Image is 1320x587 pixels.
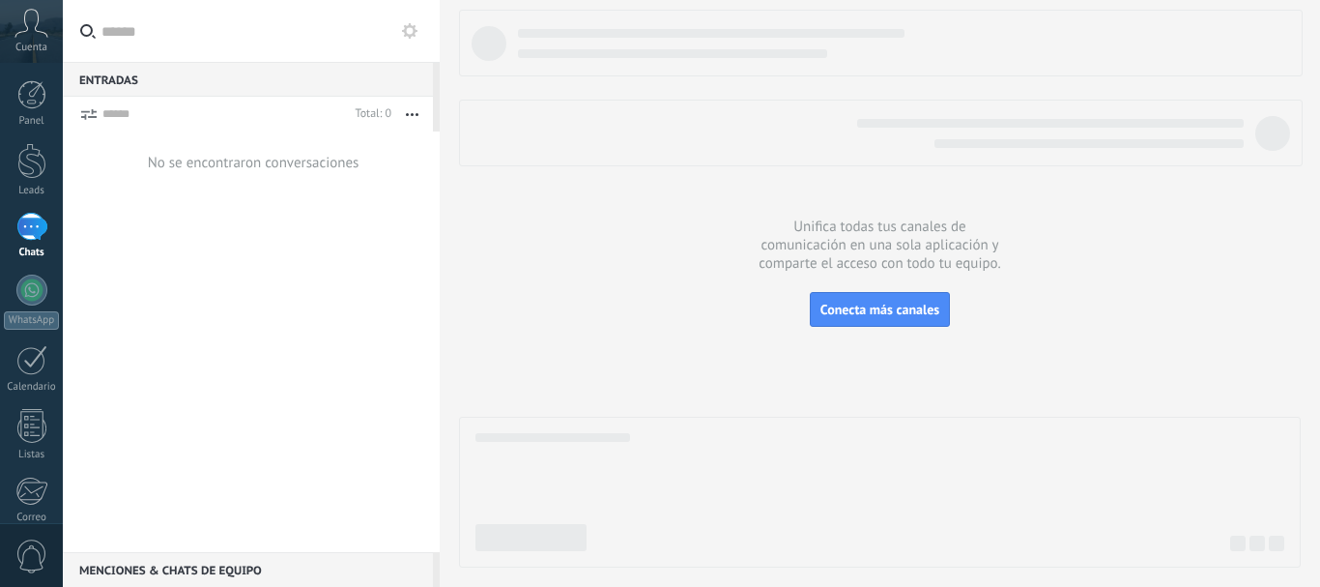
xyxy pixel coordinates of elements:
span: Conecta más canales [820,301,939,318]
div: Correo [4,512,60,524]
span: Cuenta [15,42,47,54]
div: Entradas [63,62,433,97]
div: Chats [4,247,60,259]
div: Listas [4,449,60,461]
div: Calendario [4,381,60,394]
div: Panel [4,115,60,128]
div: Total: 0 [348,104,391,124]
div: Menciones & Chats de equipo [63,552,433,587]
button: Conecta más canales [810,292,950,327]
div: WhatsApp [4,311,59,330]
div: Leads [4,185,60,197]
div: No se encontraron conversaciones [148,154,359,172]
